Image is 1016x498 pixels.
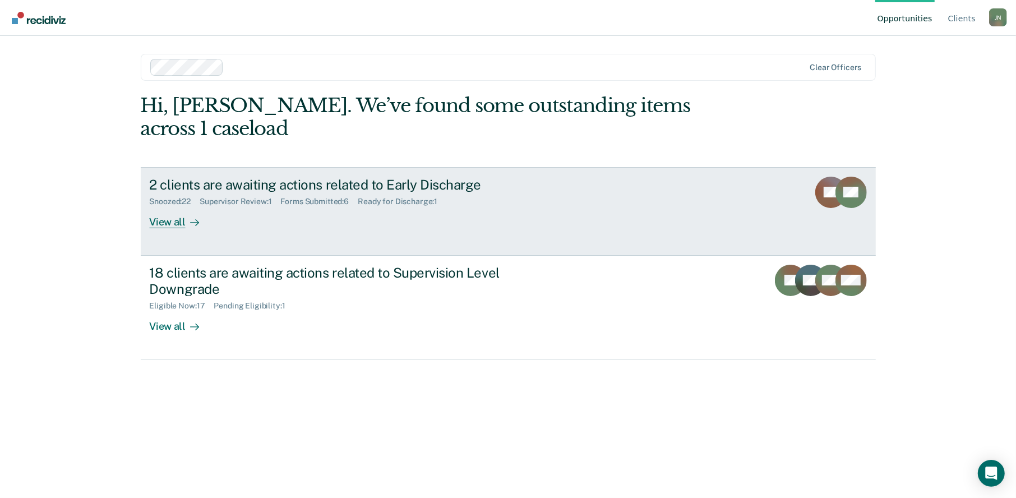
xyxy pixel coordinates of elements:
[150,301,214,311] div: Eligible Now : 17
[200,197,280,206] div: Supervisor Review : 1
[150,311,213,333] div: View all
[281,197,358,206] div: Forms Submitted : 6
[150,177,543,193] div: 2 clients are awaiting actions related to Early Discharge
[141,167,876,256] a: 2 clients are awaiting actions related to Early DischargeSnoozed:22Supervisor Review:1Forms Submi...
[12,12,66,24] img: Recidiviz
[214,301,294,311] div: Pending Eligibility : 1
[989,8,1007,26] div: J N
[978,460,1005,487] div: Open Intercom Messenger
[150,197,200,206] div: Snoozed : 22
[810,63,861,72] div: Clear officers
[141,94,729,140] div: Hi, [PERSON_NAME]. We’ve found some outstanding items across 1 caseload
[141,256,876,360] a: 18 clients are awaiting actions related to Supervision Level DowngradeEligible Now:17Pending Elig...
[150,265,543,297] div: 18 clients are awaiting actions related to Supervision Level Downgrade
[358,197,446,206] div: Ready for Discharge : 1
[150,206,213,228] div: View all
[989,8,1007,26] button: Profile dropdown button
